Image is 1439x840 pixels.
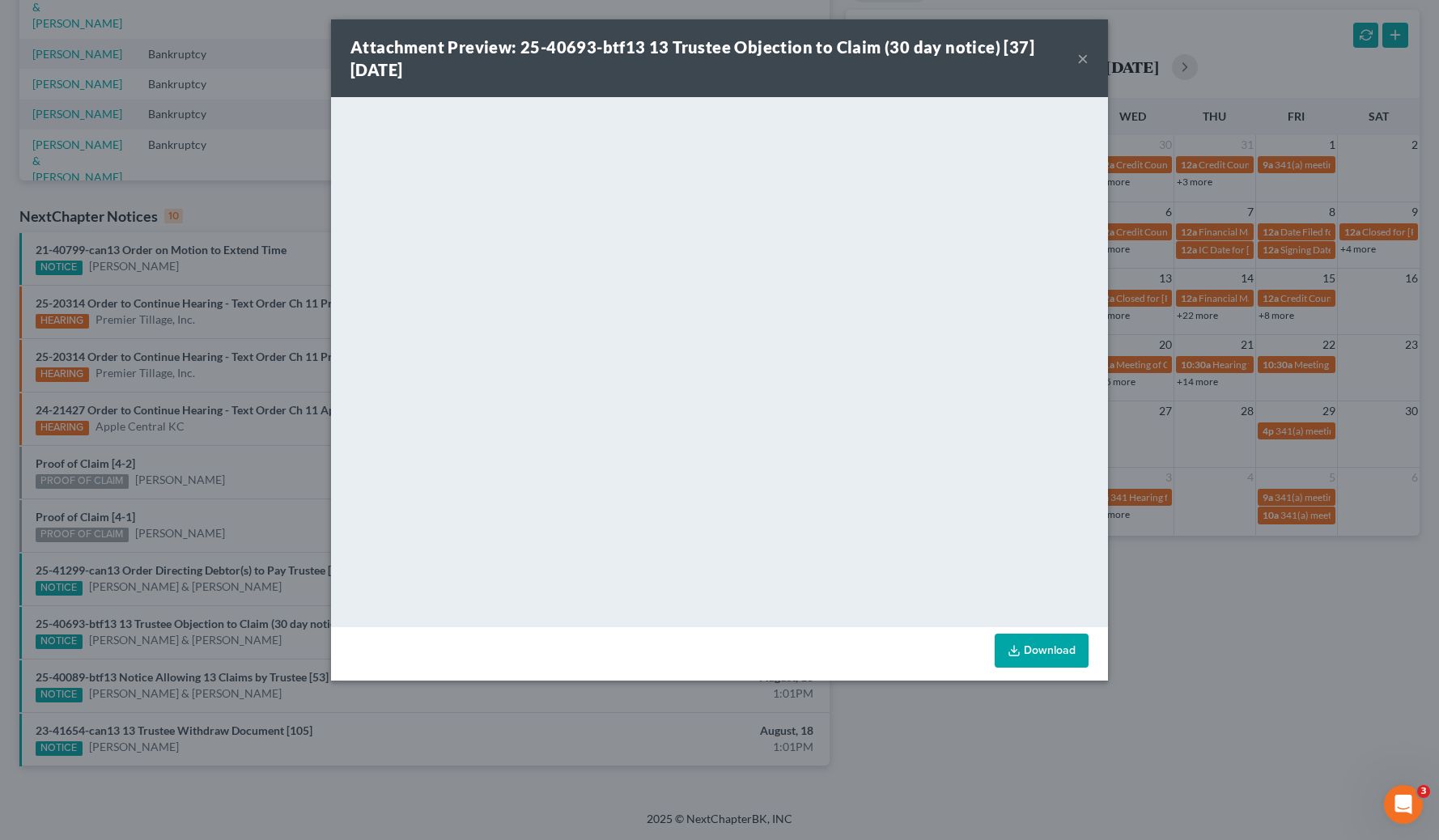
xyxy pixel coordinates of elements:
[995,634,1089,668] a: Download
[1077,49,1089,68] button: ×
[1417,785,1430,798] span: 3
[1384,785,1423,824] iframe: Intercom live chat
[350,37,1034,79] strong: Attachment Preview: 25-40693-btf13 13 Trustee Objection to Claim (30 day notice) [37] [DATE]
[331,97,1108,623] iframe: <object ng-attr-data='[URL][DOMAIN_NAME]' type='application/pdf' width='100%' height='650px'></ob...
